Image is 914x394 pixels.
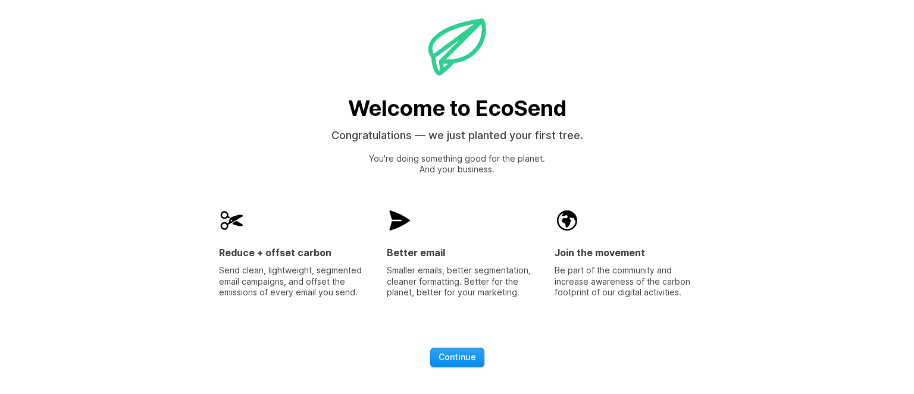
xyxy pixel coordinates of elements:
span: Continue [439,351,476,363]
p: You're doing something good for the planet. [369,153,545,164]
p: Send clean, lightweight, segmented email campaigns, and offset the emissions of every email you s... [219,265,370,298]
h3: Join the movement [555,247,695,259]
p: And your business. [420,164,494,175]
h1: Welcome to EcoSend [348,99,566,118]
p: Be part of the community and increase awareness of the carbon footprint of our digital activities. [555,265,695,298]
h3: Better email [387,247,538,259]
h3: Reduce + offset carbon [219,247,370,259]
h2: Congratulations — we just planted your first tree. [331,128,583,143]
p: Smaller emails, better segmentation, cleaner formatting. Better for the planet, better for your m... [387,265,538,298]
a: Continue [430,348,484,367]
